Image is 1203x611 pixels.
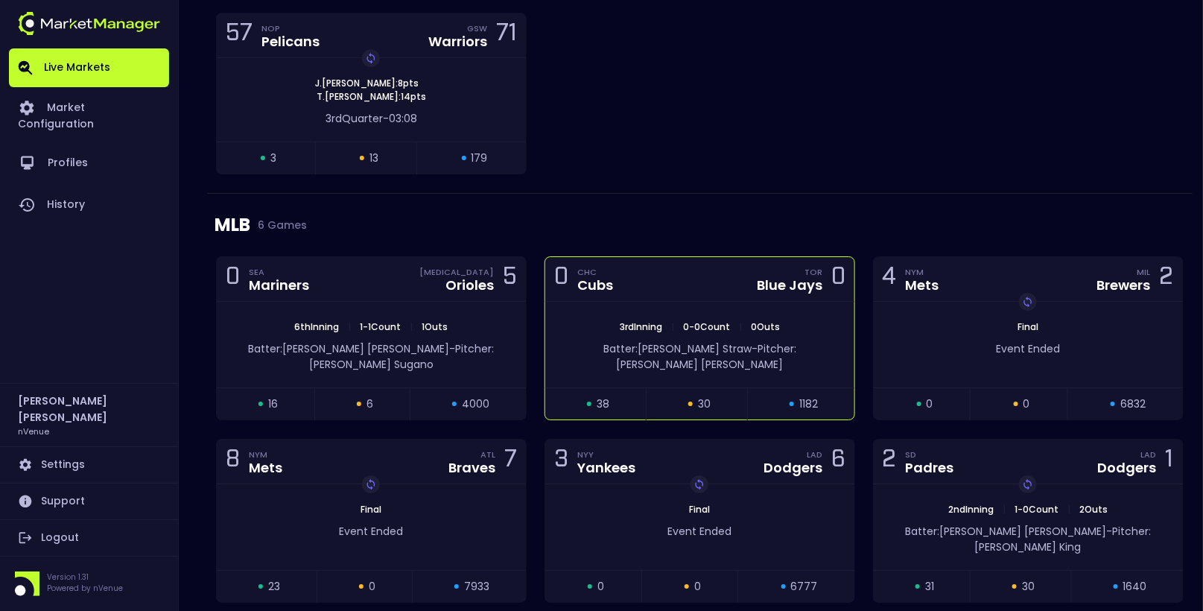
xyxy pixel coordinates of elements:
[445,279,494,292] div: Orioles
[764,461,822,475] div: Dodgers
[215,194,1185,256] div: MLB
[464,579,489,595] span: 7933
[577,266,613,278] div: CHC
[905,524,1106,539] span: Batter: [PERSON_NAME] [PERSON_NAME]
[339,524,403,539] span: Event Ended
[9,447,169,483] a: Settings
[428,35,487,48] div: Warriors
[694,579,701,595] span: 0
[1160,265,1174,293] div: 2
[615,320,667,333] span: 3rd Inning
[9,48,169,87] a: Live Markets
[503,265,517,293] div: 5
[369,151,378,166] span: 13
[906,266,939,278] div: NYM
[467,22,487,34] div: GSW
[1097,279,1151,292] div: Brewers
[250,219,307,231] span: 6 Games
[799,396,818,412] span: 1182
[791,579,818,595] span: 6777
[268,396,278,412] span: 16
[1022,296,1034,308] img: replayImg
[603,341,752,356] span: Batter: [PERSON_NAME] Straw
[996,341,1060,356] span: Event Ended
[290,320,343,333] span: 6th Inning
[1022,579,1035,595] span: 30
[831,265,845,293] div: 0
[554,448,568,475] div: 3
[975,524,1152,554] span: Pitcher: [PERSON_NAME] King
[18,12,160,35] img: logo
[679,320,734,333] span: 0 - 0 Count
[18,425,49,437] h3: nVenue
[448,461,495,475] div: Braves
[667,320,679,333] span: |
[698,396,711,412] span: 30
[685,503,714,516] span: Final
[47,572,123,583] p: Version 1.31
[47,583,123,594] p: Powered by nVenue
[1123,579,1147,595] span: 1640
[355,320,405,333] span: 1 - 1 Count
[249,449,282,460] div: NYM
[9,87,169,142] a: Market Configuration
[248,341,449,356] span: Batter: [PERSON_NAME] [PERSON_NAME]
[927,396,933,412] span: 0
[389,111,417,126] span: 03:08
[472,151,488,166] span: 179
[9,572,169,596] div: Version 1.31Powered by nVenue
[226,448,240,475] div: 8
[1166,448,1174,475] div: 1
[616,341,796,372] span: Pitcher: [PERSON_NAME] [PERSON_NAME]
[504,448,517,475] div: 7
[1023,396,1030,412] span: 0
[577,449,635,460] div: NYY
[249,461,282,475] div: Mets
[405,320,417,333] span: |
[226,22,253,49] div: 57
[998,503,1010,516] span: |
[365,478,377,490] img: replayImg
[831,448,845,475] div: 6
[462,396,489,412] span: 4000
[366,396,373,412] span: 6
[554,265,568,293] div: 0
[1141,449,1157,460] div: LAD
[752,341,758,356] span: -
[9,142,169,184] a: Profiles
[480,449,495,460] div: ATL
[734,320,746,333] span: |
[312,90,431,104] span: T . [PERSON_NAME] : 14 pts
[449,341,455,356] span: -
[496,22,517,49] div: 71
[1013,320,1043,333] span: Final
[667,524,731,539] span: Event Ended
[226,265,240,293] div: 0
[1120,396,1146,412] span: 6832
[1137,266,1151,278] div: MIL
[356,503,386,516] span: Final
[883,265,897,293] div: 4
[1075,503,1112,516] span: 2 Outs
[309,341,495,372] span: Pitcher: [PERSON_NAME] Sugano
[944,503,998,516] span: 2nd Inning
[1106,524,1112,539] span: -
[577,279,613,292] div: Cubs
[383,111,389,126] span: -
[1063,503,1075,516] span: |
[1022,478,1034,490] img: replayImg
[417,320,452,333] span: 1 Outs
[693,478,705,490] img: replayImg
[906,461,954,475] div: Padres
[1098,461,1157,475] div: Dodgers
[906,449,954,460] div: SD
[326,111,383,126] span: 3rd Quarter
[597,396,609,412] span: 38
[18,393,160,425] h2: [PERSON_NAME] [PERSON_NAME]
[906,279,939,292] div: Mets
[757,279,822,292] div: Blue Jays
[369,579,375,595] span: 0
[804,266,822,278] div: TOR
[9,184,169,226] a: History
[597,579,604,595] span: 0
